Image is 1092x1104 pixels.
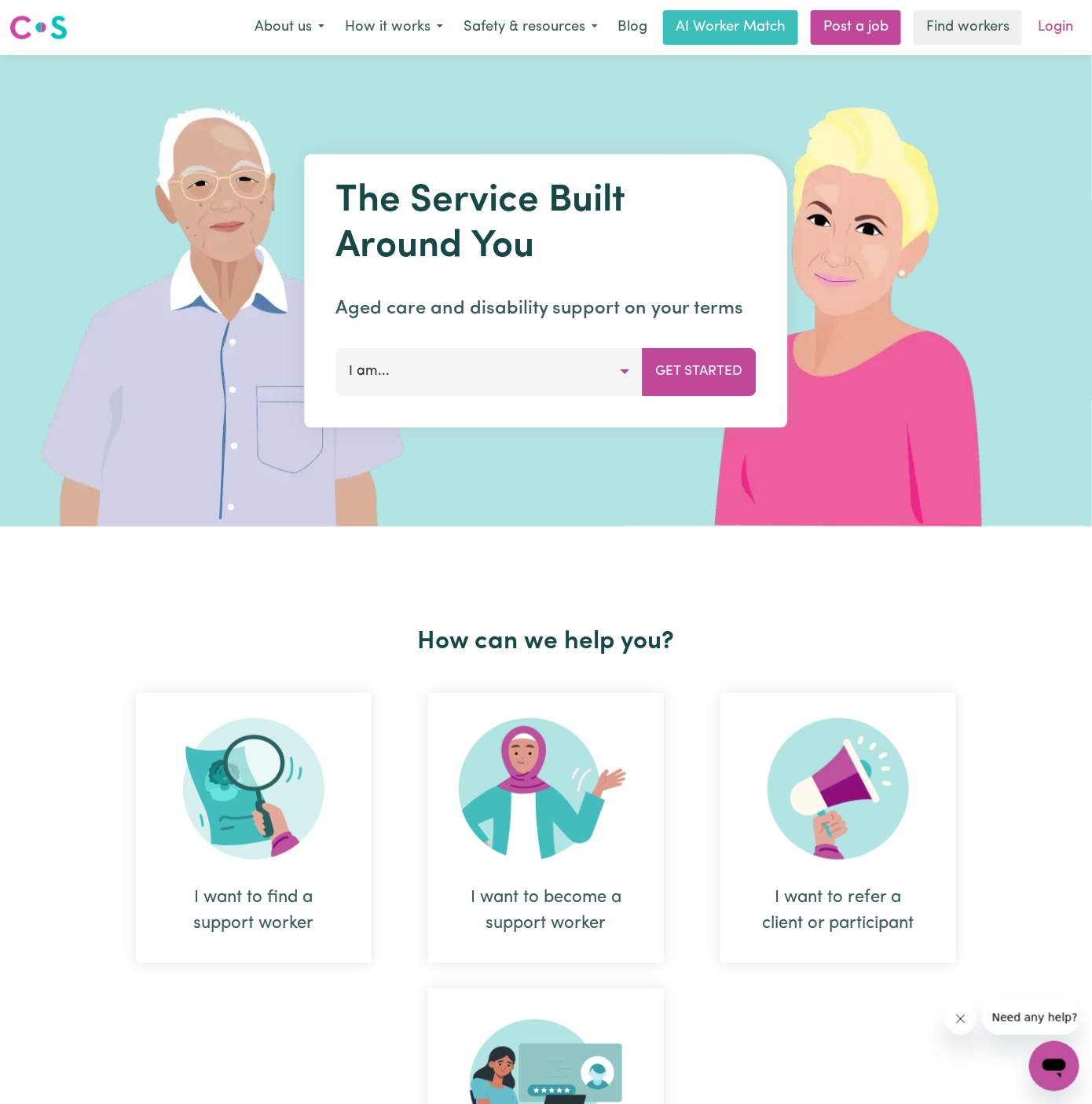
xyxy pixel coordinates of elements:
[336,348,643,395] button: I am...
[1029,1041,1079,1091] iframe: Button to launch messaging window
[183,718,324,860] img: Search
[758,885,918,937] div: I want to refer a client or participant
[336,179,757,270] h1: The Service Built Around You
[244,11,335,44] button: About us
[811,10,901,45] a: Post a job
[453,11,608,44] button: Safety & resources
[9,9,68,46] a: Careseekers logo
[336,295,757,323] p: Aged care and disability support on your terms
[945,1003,977,1035] iframe: Close message
[108,627,984,657] h2: How can we help you?
[335,11,453,44] button: How it works
[9,13,68,42] img: Careseekers logo
[720,693,956,963] div: I want to refer a client or participant
[428,693,664,963] div: I want to become a support worker
[466,885,626,937] div: I want to become a support worker
[643,348,757,395] button: Get Started
[663,10,798,45] a: AI Worker Match
[136,693,372,963] div: I want to find a support worker
[768,718,909,860] img: Refer
[459,718,633,860] img: Become Worker
[983,1000,1079,1035] iframe: Message from company
[1028,10,1083,45] a: Login
[914,10,1022,45] a: Find workers
[174,885,334,937] div: I want to find a support worker
[608,10,657,45] a: Blog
